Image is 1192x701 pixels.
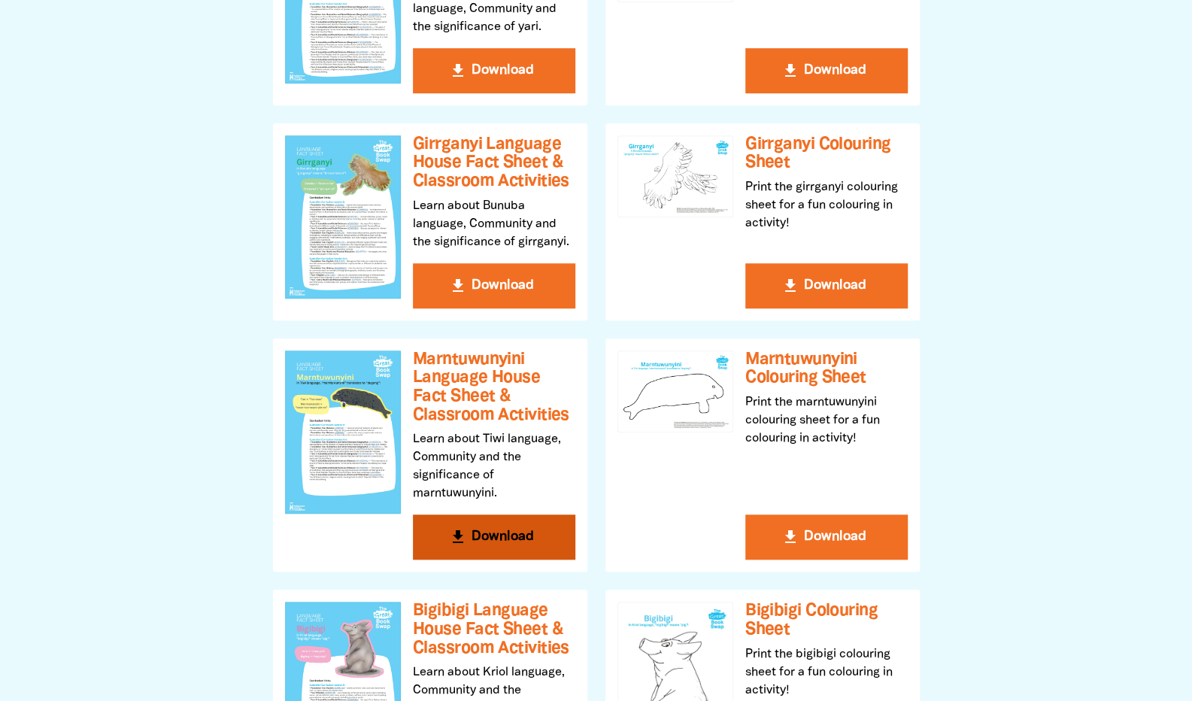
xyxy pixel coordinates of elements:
button: get_app Download [413,514,575,560]
img: Girrganyi Language House Fact Sheet & Classroom Activities [285,135,401,299]
h3: Bigibigi Language House Fact Sheet & Classroom Activities [413,602,575,657]
h3: Marntuwunyini Language House Fact Sheet & Classroom Activities [413,350,575,425]
i: get_app [449,62,467,80]
i: get_app [449,277,467,295]
i: get_app [781,277,799,295]
button: get_app Download [413,263,575,308]
button: get_app Download [745,263,908,308]
img: Girrganyi Colouring Sheet [617,135,733,217]
h3: Girrganyi Language House Fact Sheet & Classroom Activities [413,135,575,191]
h3: Marntuwunyini Colouring Sheet [745,350,908,387]
button: get_app Download [745,48,908,93]
img: Marntuwunyini Language House Fact Sheet & Classroom Activities [285,350,401,514]
h3: Girrganyi Colouring Sheet [745,135,908,172]
button: get_app Download [745,514,908,560]
i: get_app [781,528,799,546]
i: get_app [449,528,467,546]
button: get_app Download [413,48,575,93]
img: Marntuwunyini Colouring Sheet [617,350,733,432]
h3: Bigibigi Colouring Sheet [745,602,908,639]
i: get_app [781,62,799,80]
